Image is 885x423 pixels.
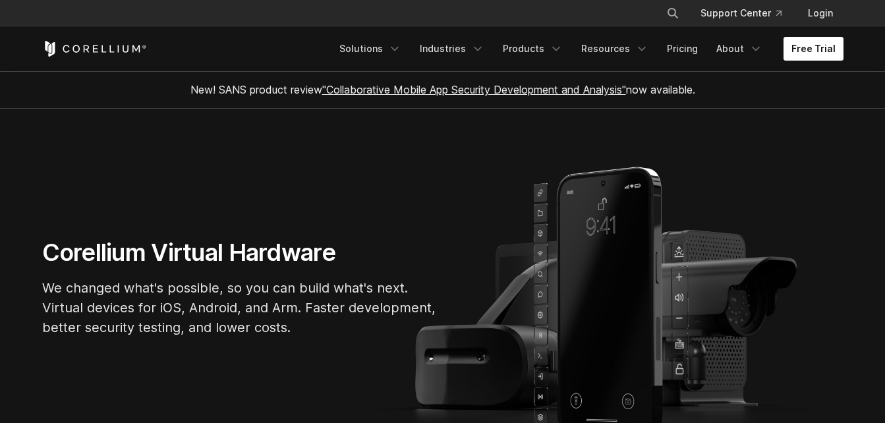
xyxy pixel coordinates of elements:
a: About [708,37,770,61]
a: Corellium Home [42,41,147,57]
a: Resources [573,37,656,61]
a: Industries [412,37,492,61]
button: Search [661,1,685,25]
a: Free Trial [784,37,843,61]
a: Login [797,1,843,25]
span: New! SANS product review now available. [190,83,695,96]
a: Products [495,37,571,61]
a: Pricing [659,37,706,61]
div: Navigation Menu [331,37,843,61]
a: Support Center [690,1,792,25]
h1: Corellium Virtual Hardware [42,238,438,268]
a: Solutions [331,37,409,61]
div: Navigation Menu [650,1,843,25]
a: "Collaborative Mobile App Security Development and Analysis" [322,83,626,96]
p: We changed what's possible, so you can build what's next. Virtual devices for iOS, Android, and A... [42,278,438,337]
